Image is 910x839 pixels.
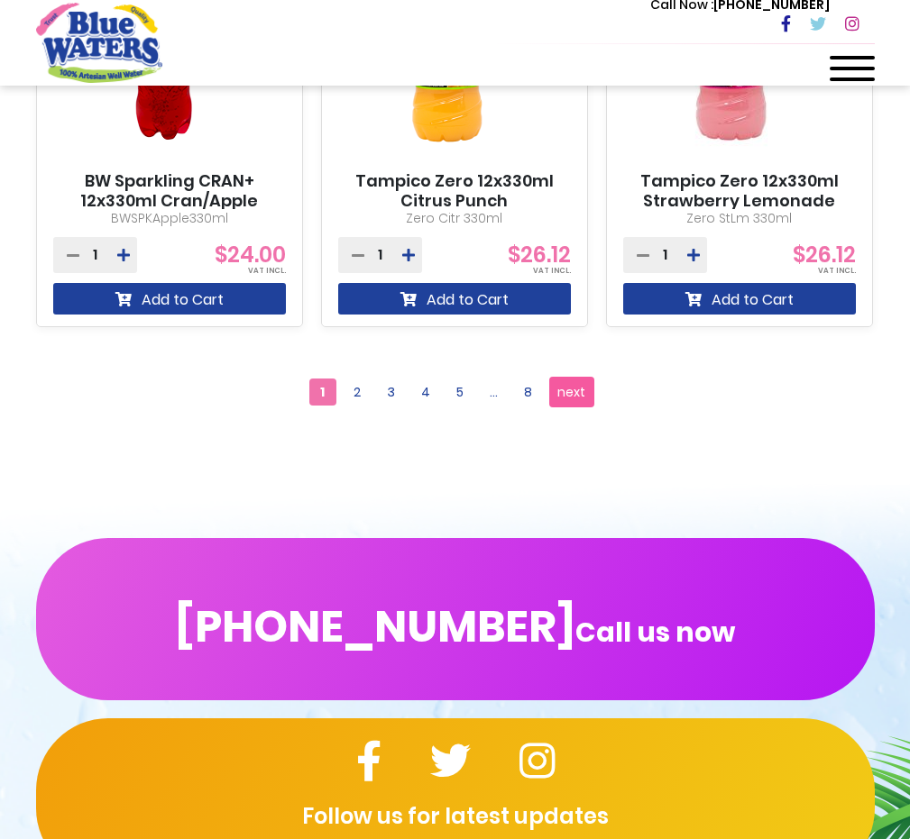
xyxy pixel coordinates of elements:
span: Call us now [575,627,735,637]
a: 2 [344,378,371,406]
a: 8 [515,378,542,406]
a: next [549,377,594,407]
span: $26.12 [508,240,571,269]
span: $26.12 [793,240,856,269]
a: store logo [36,3,162,82]
p: BWSPKApple330ml [53,209,286,228]
button: [PHONE_NUMBER]Call us now [36,538,875,700]
a: Tampico Zero 12x330ml Citrus Punch [338,171,571,210]
p: Zero StLm 330ml [623,209,856,228]
a: 4 [412,378,439,406]
span: next [557,378,585,406]
a: BW Sparkling CRAN+ 12x330ml Cran/Apple [53,171,286,210]
button: Add to Cart [53,283,286,315]
a: 5 [446,378,473,406]
button: Add to Cart [623,283,856,315]
p: Follow us for latest updates [36,800,875,833]
span: 1 [309,378,336,406]
a: Tampico Zero 12x330ml Strawberry Lemonade [623,171,856,210]
span: $24.00 [215,240,286,269]
button: Add to Cart [338,283,571,315]
p: Zero Citr 330ml [338,209,571,228]
a: ... [481,378,508,406]
a: 3 [378,378,405,406]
